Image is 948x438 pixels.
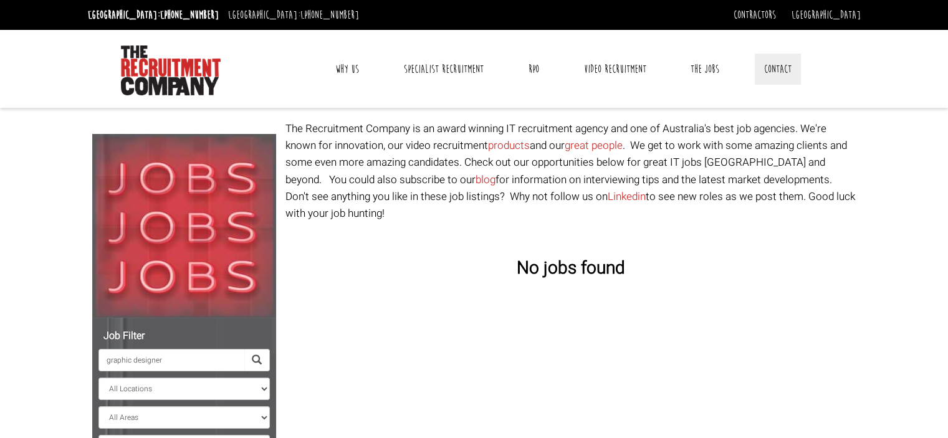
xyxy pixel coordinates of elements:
[225,5,362,25] li: [GEOGRAPHIC_DATA]:
[85,5,222,25] li: [GEOGRAPHIC_DATA]:
[160,8,219,22] a: [PHONE_NUMBER]
[326,54,368,85] a: Why Us
[300,8,359,22] a: [PHONE_NUMBER]
[98,349,244,371] input: Search
[792,8,861,22] a: [GEOGRAPHIC_DATA]
[608,189,646,204] a: Linkedin
[476,172,496,188] a: blog
[395,54,493,85] a: Specialist Recruitment
[734,8,776,22] a: Contractors
[755,54,801,85] a: Contact
[565,138,623,153] a: great people
[681,54,729,85] a: The Jobs
[121,45,221,95] img: The Recruitment Company
[98,331,270,342] h5: Job Filter
[285,259,856,279] h3: No jobs found
[519,54,548,85] a: RPO
[488,138,530,153] a: products
[285,120,856,222] p: The Recruitment Company is an award winning IT recruitment agency and one of Australia's best job...
[92,134,276,318] img: Jobs, Jobs, Jobs
[574,54,655,85] a: Video Recruitment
